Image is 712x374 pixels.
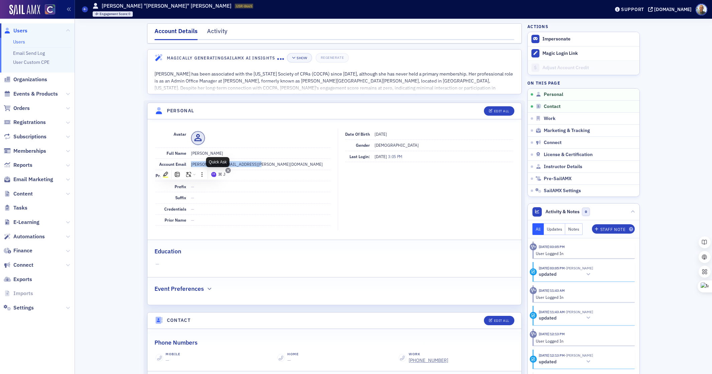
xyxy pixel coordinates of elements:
button: Magic Login Link [528,46,639,60]
time: 3/6/2025 12:13 PM [539,332,565,336]
h4: Contact [167,317,191,324]
div: Home [287,352,299,357]
span: Account Email [159,161,186,167]
a: Orders [4,105,30,112]
span: Tracie Wiedmaier [565,353,593,358]
button: All [532,223,544,235]
div: Edit All [494,109,509,113]
span: 0 [582,208,590,216]
span: E-Learning [13,219,39,226]
time: 6/30/2025 11:43 AM [539,288,565,293]
div: Edit All [494,319,509,323]
div: Staff Note [600,228,626,231]
span: Connect [13,261,33,269]
span: USR-8665 [236,4,252,8]
a: [PHONE_NUMBER] [409,357,448,364]
span: Tasks [13,204,27,212]
h2: Phone Numbers [155,338,198,347]
div: Account Details [155,27,198,40]
span: Instructor Details [544,164,582,170]
span: Registrations [13,119,46,126]
span: Automations [13,233,45,240]
a: Subscriptions [4,133,46,140]
h4: Magically Generating SailAMX AI Insights [167,55,278,61]
h2: Event Preferences [155,284,204,293]
span: Contact [544,104,561,110]
h5: updated [539,315,556,321]
a: Content [4,190,33,198]
a: View Homepage [40,4,55,16]
img: SailAMX [9,5,40,15]
span: Reports [13,161,32,169]
a: Adjust Account Credit [528,60,639,75]
div: Activity [530,287,537,294]
div: User Logged In [536,294,630,300]
a: Tasks [4,204,27,212]
div: User Logged In [536,338,630,344]
span: Connect [544,140,562,146]
a: Email Send Log [13,50,45,56]
button: Updates [544,223,566,235]
span: [DATE] [375,131,387,137]
span: Settings [13,304,34,311]
button: updated [539,315,593,322]
button: updated [539,271,593,278]
span: Tracie Wiedmaier [565,266,593,270]
time: 3/6/2025 12:13 PM [539,353,565,358]
span: Organizations [13,76,47,83]
button: [DOMAIN_NAME] [648,7,694,12]
a: Reports [4,161,32,169]
h2: Education [155,247,181,256]
div: Update [530,268,537,275]
div: Support [621,6,644,12]
span: — [191,206,194,212]
a: Registrations [4,119,46,126]
a: Email Marketing [4,176,53,183]
div: Update [530,356,537,363]
a: Memberships [4,147,46,155]
a: Imports [4,290,33,297]
div: Magic Login Link [542,50,636,56]
span: — [287,357,291,363]
span: — [191,184,194,189]
div: Activity [207,27,227,39]
a: E-Learning [4,219,39,226]
a: Users [4,27,27,34]
span: Gender [356,142,370,148]
h4: On this page [527,80,640,86]
div: [DOMAIN_NAME] [654,6,692,12]
div: Mobile [166,352,180,357]
span: Engagement Score : [100,12,129,16]
span: Orders [13,105,30,112]
button: Impersonate [542,36,571,42]
span: [DATE] [375,154,388,159]
h4: Actions [527,23,548,29]
span: Credentials [164,206,186,212]
div: Activity [530,243,537,250]
span: License & Certification [544,152,593,158]
a: Events & Products [4,90,58,98]
button: Staff Note [592,224,635,234]
button: Regenerate [316,53,349,63]
div: Activity [530,331,537,338]
a: Automations [4,233,45,240]
span: Suffix [175,195,186,200]
a: Connect [4,261,33,269]
a: Finance [4,247,32,254]
span: Last Login: [349,154,370,159]
span: Pre-SailAMX [544,176,572,182]
h5: updated [539,359,556,365]
span: Work [544,116,555,122]
dd: [PERSON_NAME] [191,170,331,181]
span: — [191,195,194,200]
span: Imports [13,290,33,297]
span: Full Name [167,150,186,156]
span: Content [13,190,33,198]
a: Organizations [4,76,47,83]
span: Profile [696,4,707,15]
span: 3:05 PM [388,154,402,159]
time: 6/30/2025 11:43 AM [539,309,565,314]
a: User Custom CPE [13,59,49,65]
h1: [PERSON_NAME] "[PERSON_NAME]" [PERSON_NAME] [102,2,231,10]
button: Edit All [484,316,514,325]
